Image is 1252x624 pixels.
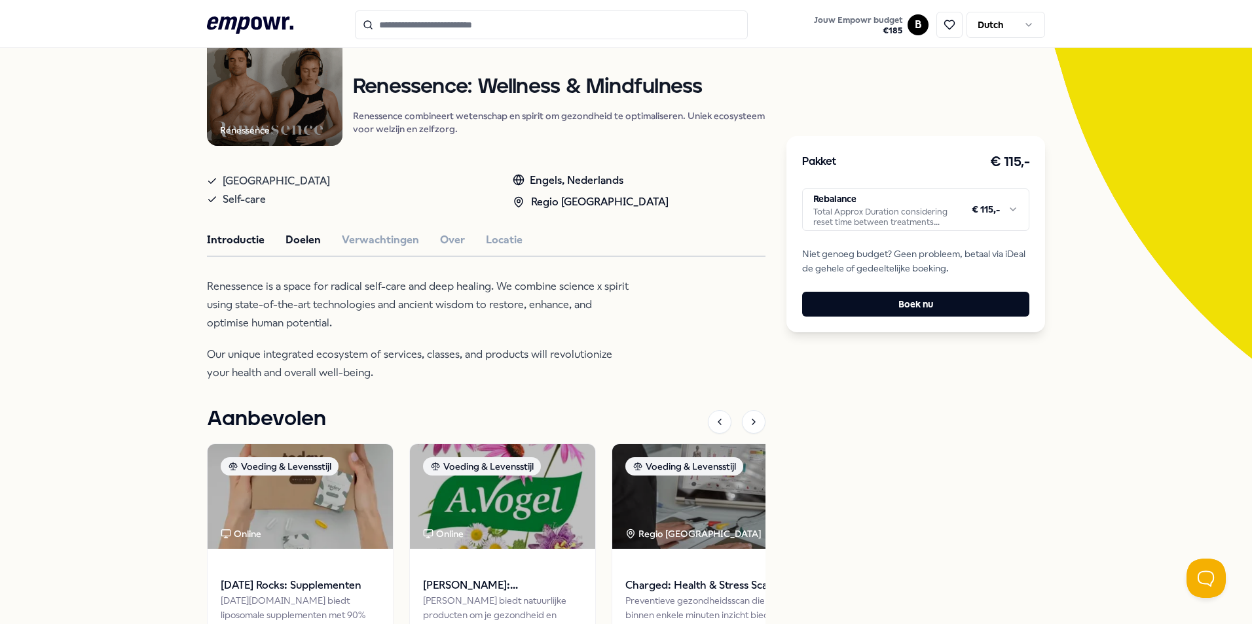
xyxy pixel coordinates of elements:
span: [GEOGRAPHIC_DATA] [223,172,330,190]
p: Renessence combineert wetenschap en spirit om gezondheid te optimaliseren. Uniek ecosysteem voor ... [353,109,765,135]
span: Jouw Empowr budget [814,15,902,26]
span: € 185 [814,26,902,36]
div: Voeding & Levensstijl [221,457,339,476]
h3: Pakket [802,154,836,171]
h1: Aanbevolen [207,403,326,436]
div: Engels, Nederlands [513,172,669,189]
span: Niet genoeg budget? Geen probleem, betaal via iDeal de gehele of gedeeltelijke boeking. [802,247,1029,276]
div: Online [423,527,464,541]
button: Doelen [285,232,321,249]
span: Charged: Health & Stress Scan [625,577,784,594]
img: package image [208,444,393,549]
span: [PERSON_NAME]: Supplementen [423,577,582,594]
img: Product Image [207,10,342,146]
iframe: Help Scout Beacon - Open [1187,559,1226,598]
button: Verwachtingen [342,232,419,249]
button: Over [440,232,465,249]
p: Our unique integrated ecosystem of services, classes, and products will revolutionize your health... [207,345,633,382]
div: Voeding & Levensstijl [625,457,743,476]
img: package image [612,444,798,549]
div: Voeding & Levensstijl [423,457,541,476]
input: Search for products, categories or subcategories [355,10,748,39]
div: Regio [GEOGRAPHIC_DATA] [625,527,764,541]
a: Jouw Empowr budget€185 [809,11,908,39]
button: Introductie [207,232,265,249]
button: Locatie [486,232,523,249]
div: Online [221,527,261,541]
button: B [908,14,929,35]
p: Renessence is a space for radical self-care and deep healing. We combine science x spirit using s... [207,277,633,332]
h3: € 115,- [990,152,1030,173]
h1: Renessence: Wellness & Mindfulness [353,76,765,99]
img: package image [410,444,595,549]
span: [DATE] Rocks: Supplementen [221,577,380,594]
span: Self-care [223,190,266,209]
div: Regio [GEOGRAPHIC_DATA] [513,194,669,211]
button: Jouw Empowr budget€185 [811,12,905,39]
div: Renessence [220,123,270,137]
button: Boek nu [802,292,1029,317]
